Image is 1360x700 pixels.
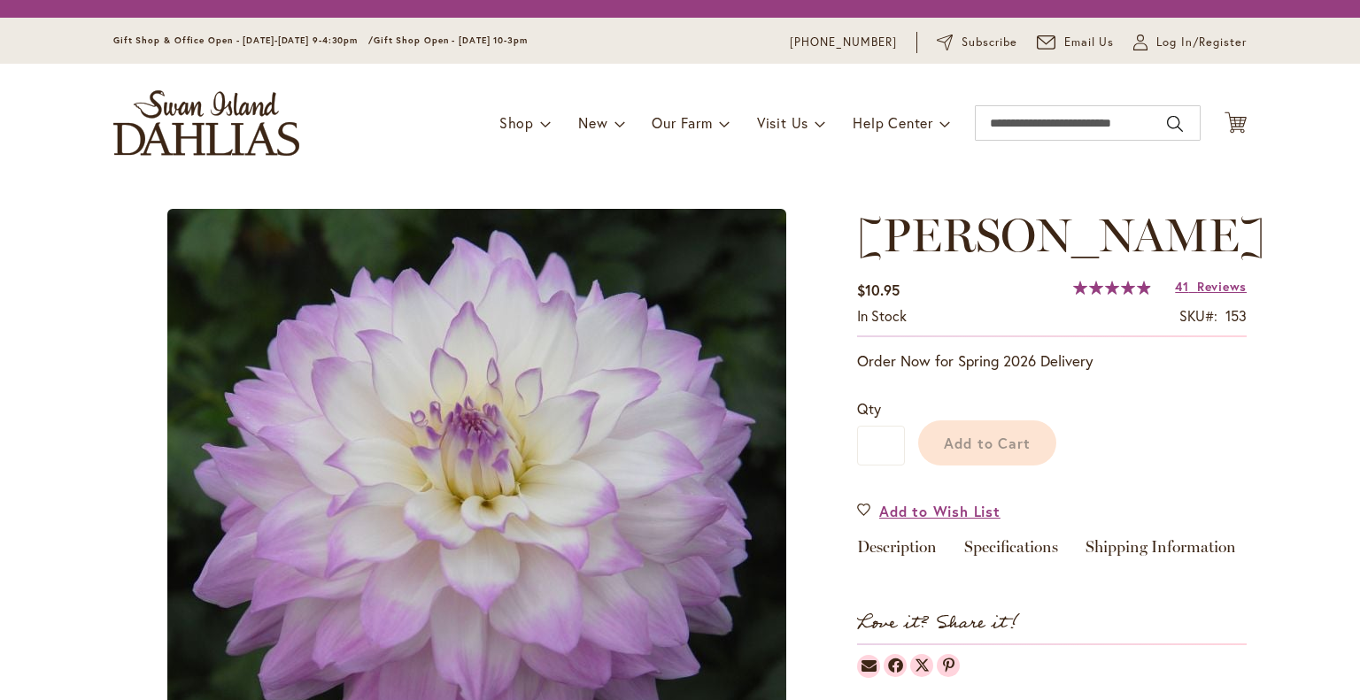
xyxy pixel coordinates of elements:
span: Reviews [1197,278,1247,295]
strong: SKU [1179,306,1217,325]
button: Search [1167,110,1183,138]
span: Our Farm [652,113,712,132]
div: Availability [857,306,907,327]
a: Specifications [964,539,1058,565]
span: Add to Wish List [879,501,1001,521]
a: [PHONE_NUMBER] [790,34,897,51]
div: 99% [1073,281,1151,295]
a: Dahlias on Twitter [910,654,933,677]
div: Detailed Product Info [857,539,1247,565]
span: In stock [857,306,907,325]
span: New [578,113,607,132]
span: Help Center [853,113,933,132]
span: Shop [499,113,534,132]
a: Dahlias on Pinterest [937,654,960,677]
span: $10.95 [857,281,900,299]
strong: Love it? Share it! [857,609,1019,638]
span: Qty [857,399,881,418]
a: Shipping Information [1086,539,1236,565]
span: 41 [1175,278,1188,295]
a: store logo [113,90,299,156]
span: Log In/Register [1156,34,1247,51]
span: Gift Shop & Office Open - [DATE]-[DATE] 9-4:30pm / [113,35,374,46]
span: [PERSON_NAME] [857,207,1265,263]
span: Subscribe [962,34,1017,51]
a: Log In/Register [1133,34,1247,51]
a: 41 Reviews [1175,278,1247,295]
a: Description [857,539,937,565]
div: 153 [1225,306,1247,327]
a: Add to Wish List [857,501,1001,521]
a: Email Us [1037,34,1115,51]
span: Email Us [1064,34,1115,51]
a: Subscribe [937,34,1017,51]
p: Order Now for Spring 2026 Delivery [857,350,1247,372]
span: Visit Us [757,113,808,132]
a: Dahlias on Facebook [884,654,907,677]
span: Gift Shop Open - [DATE] 10-3pm [374,35,528,46]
